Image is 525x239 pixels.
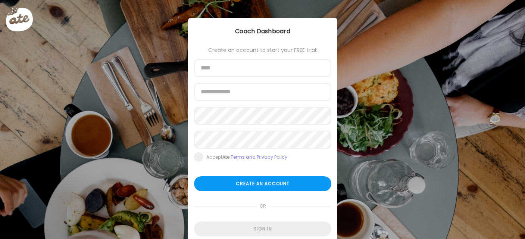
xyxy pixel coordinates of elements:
div: Sign in [194,221,331,236]
b: Ate [222,154,229,160]
div: Accept [206,154,287,160]
div: Create an account to start your FREE trial: [194,47,331,53]
div: Coach Dashboard [188,27,337,36]
div: Create an account [194,176,331,191]
a: Terms and Privacy Policy [231,154,287,160]
span: or [256,199,269,214]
